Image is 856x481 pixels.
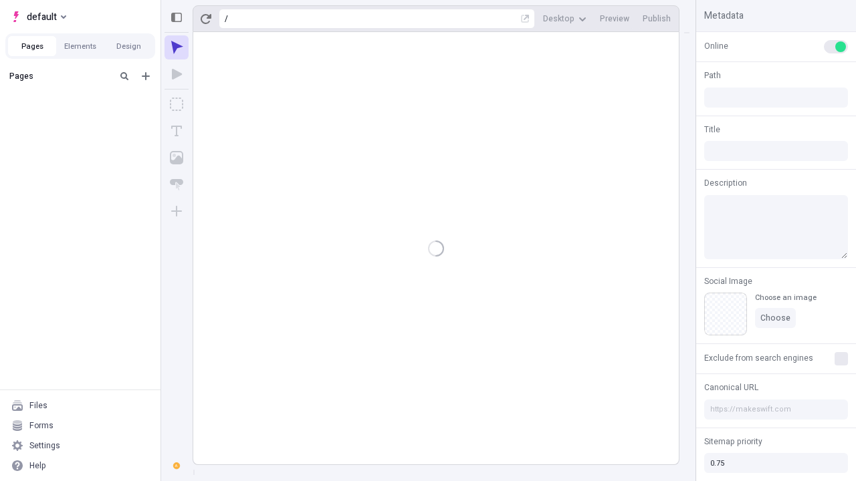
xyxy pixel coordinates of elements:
[29,400,47,411] div: Files
[165,92,189,116] button: Box
[704,40,728,52] span: Online
[704,69,721,82] span: Path
[704,124,720,136] span: Title
[760,313,790,323] span: Choose
[174,463,180,469] div: A
[704,381,758,393] span: Canonical URL
[538,9,592,29] button: Desktop
[225,13,228,24] div: /
[138,68,154,84] button: Add new
[755,293,817,303] div: Choose an image
[56,36,104,56] button: Elements
[29,460,46,471] div: Help
[104,36,152,56] button: Design
[27,9,57,25] span: default
[9,71,111,82] div: Pages
[165,119,189,143] button: Text
[704,275,752,287] span: Social Image
[543,13,574,24] span: Desktop
[5,7,72,27] button: Select site
[704,352,813,364] span: Exclude from search engines
[704,399,848,420] input: https://makeswift.com
[643,13,671,24] span: Publish
[755,308,796,328] button: Choose
[165,146,189,170] button: Image
[165,172,189,196] button: Button
[29,440,60,451] div: Settings
[704,177,747,189] span: Description
[704,436,762,448] span: Sitemap priority
[600,13,629,24] span: Preview
[595,9,635,29] button: Preview
[29,420,53,431] div: Forms
[8,36,56,56] button: Pages
[637,9,676,29] button: Publish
